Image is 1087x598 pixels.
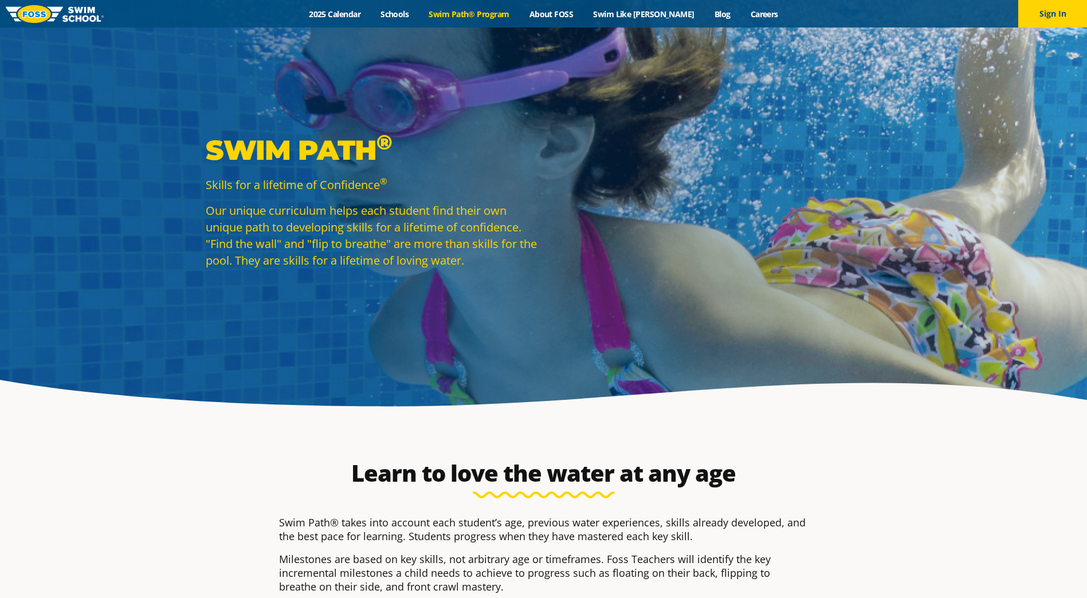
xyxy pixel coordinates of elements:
[704,9,740,19] a: Blog
[519,9,583,19] a: About FOSS
[740,9,788,19] a: Careers
[376,129,392,155] sup: ®
[299,9,371,19] a: 2025 Calendar
[206,176,538,193] p: Skills for a lifetime of Confidence
[6,5,104,23] img: FOSS Swim School Logo
[371,9,419,19] a: Schools
[206,202,538,269] p: Our unique curriculum helps each student find their own unique path to developing skills for a li...
[279,516,809,543] p: Swim Path® takes into account each student’s age, previous water experiences, skills already deve...
[279,552,809,593] p: Milestones are based on key skills, not arbitrary age or timeframes. Foss Teachers will identify ...
[273,459,814,487] h2: Learn to love the water at any age
[583,9,705,19] a: Swim Like [PERSON_NAME]
[206,133,538,167] p: Swim Path
[380,175,387,187] sup: ®
[419,9,519,19] a: Swim Path® Program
